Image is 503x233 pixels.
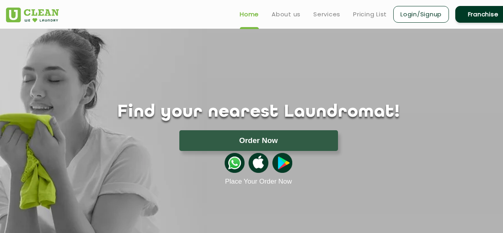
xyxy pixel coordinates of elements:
a: Pricing List [353,10,387,19]
a: Home [240,10,259,19]
a: Place Your Order Now [225,178,292,186]
a: About us [272,10,301,19]
a: Services [313,10,340,19]
img: apple-icon.png [249,153,268,173]
img: UClean Laundry and Dry Cleaning [6,8,59,22]
a: Login/Signup [393,6,449,23]
button: Order Now [179,130,338,151]
img: playstoreicon.png [272,153,292,173]
img: whatsappicon.png [225,153,245,173]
